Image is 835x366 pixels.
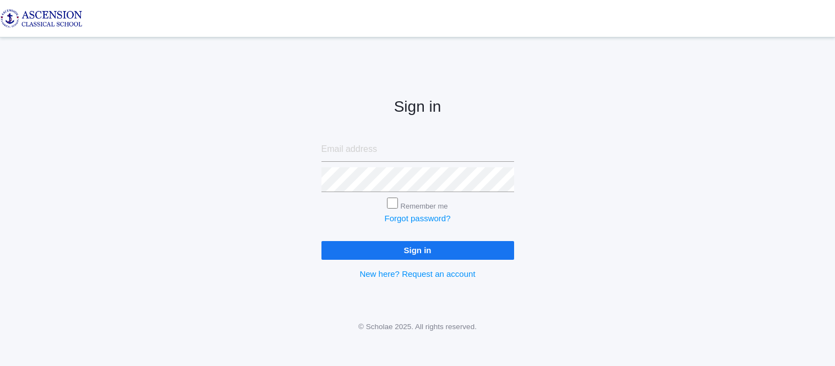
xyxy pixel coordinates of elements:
a: New here? Request an account [359,269,475,278]
a: Forgot password? [384,214,450,223]
h2: Sign in [321,99,514,116]
input: Sign in [321,241,514,259]
label: Remember me [401,202,448,210]
input: Email address [321,137,514,162]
